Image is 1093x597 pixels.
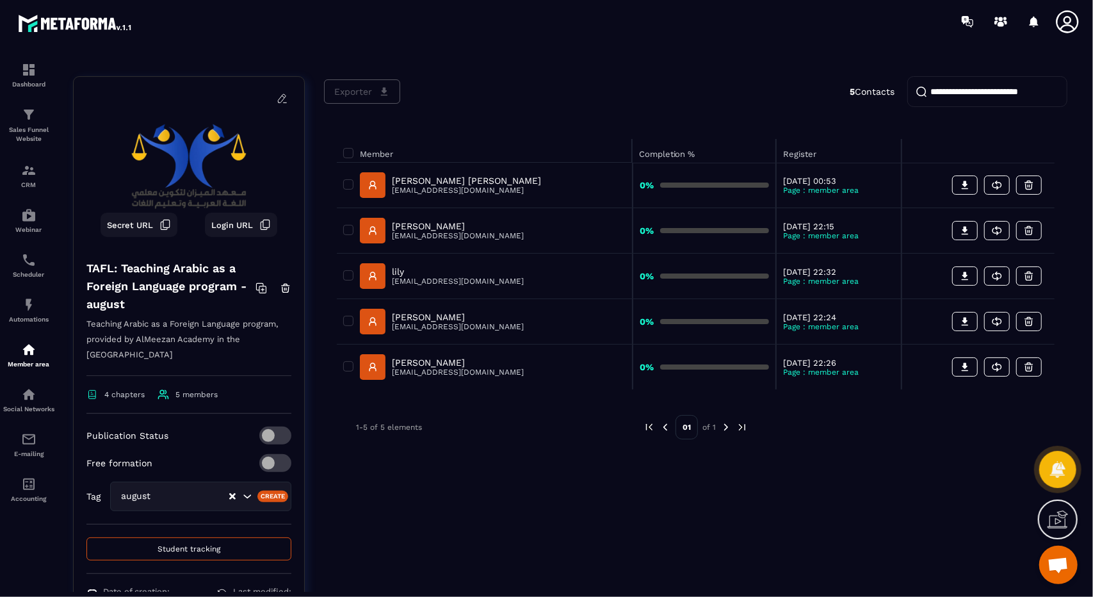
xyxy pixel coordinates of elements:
img: automations [21,297,36,313]
img: automations [21,342,36,357]
img: accountant [21,477,36,492]
button: Login URL [205,213,277,237]
span: august [118,489,163,503]
p: 01 [676,415,698,439]
img: prev [660,421,671,433]
strong: 0% [640,225,654,236]
span: Student tracking [158,544,220,553]
p: Teaching Arabic as a Foreign Language program, provided by AlMeezan Academy in the [GEOGRAPHIC_DATA] [86,316,291,376]
span: Last modified: [233,587,291,596]
a: social-networksocial-networkSocial Networks [3,377,54,422]
th: Member [337,139,633,163]
img: formation [21,163,36,178]
p: 1-5 of 5 elements [356,423,422,432]
a: accountantaccountantAccounting [3,467,54,512]
p: Publication Status [86,430,168,441]
strong: 0% [640,316,654,327]
img: scheduler [21,252,36,268]
p: [PERSON_NAME] [392,357,524,368]
p: Accounting [3,495,54,502]
a: formationformationSales Funnel Website [3,97,54,153]
p: E-mailing [3,450,54,457]
a: lily[EMAIL_ADDRESS][DOMAIN_NAME] [360,263,524,289]
a: [PERSON_NAME][EMAIL_ADDRESS][DOMAIN_NAME] [360,354,524,380]
button: Clear Selected [229,492,236,502]
p: Page : member area [783,277,895,286]
div: Create [257,491,289,502]
a: schedulerschedulerScheduler [3,243,54,288]
p: Contacts [850,86,895,97]
img: automations [21,208,36,223]
p: [DATE] 22:26 [783,358,895,368]
img: background [83,86,295,247]
p: Member area [3,361,54,368]
p: lily [392,266,524,277]
p: Dashboard [3,81,54,88]
strong: 0% [640,180,654,190]
p: [EMAIL_ADDRESS][DOMAIN_NAME] [392,368,524,377]
span: Secret URL [107,220,153,230]
p: [EMAIL_ADDRESS][DOMAIN_NAME] [392,277,524,286]
a: formationformationDashboard [3,53,54,97]
a: [PERSON_NAME] [PERSON_NAME][EMAIL_ADDRESS][DOMAIN_NAME] [360,172,541,198]
p: [PERSON_NAME] [392,312,524,322]
img: prev [644,421,655,433]
p: Page : member area [783,186,895,195]
a: [PERSON_NAME][EMAIL_ADDRESS][DOMAIN_NAME] [360,309,524,334]
a: automationsautomationsWebinar [3,198,54,243]
p: Automations [3,316,54,323]
p: [DATE] 22:32 [783,267,895,277]
div: Search for option [110,482,291,511]
img: email [21,432,36,447]
p: Scheduler [3,271,54,278]
p: CRM [3,181,54,188]
button: Secret URL [101,213,177,237]
p: Social Networks [3,405,54,413]
a: Ouvrir le chat [1039,546,1078,584]
p: Page : member area [783,368,895,377]
span: 5 members [175,390,218,399]
p: [EMAIL_ADDRESS][DOMAIN_NAME] [392,186,541,195]
h4: TAFL: Teaching Arabic as a Foreign Language program - august [86,259,255,313]
img: social-network [21,387,36,402]
p: Free formation [86,458,152,468]
a: [PERSON_NAME][EMAIL_ADDRESS][DOMAIN_NAME] [360,218,524,243]
th: Completion % [633,139,776,163]
strong: 0% [640,271,654,281]
span: Date of creation: [103,587,170,596]
img: logo [18,12,133,35]
img: next [720,421,732,433]
a: automationsautomationsAutomations [3,288,54,332]
p: Tag [86,491,101,502]
p: Sales Funnel Website [3,126,54,143]
p: Page : member area [783,231,895,240]
p: [DATE] 22:24 [783,313,895,322]
a: emailemailE-mailing [3,422,54,467]
img: next [736,421,748,433]
span: Login URL [211,220,253,230]
img: formation [21,107,36,122]
strong: 5 [850,86,855,97]
button: Student tracking [86,537,291,560]
p: [PERSON_NAME] [392,221,524,231]
p: [DATE] 22:15 [783,222,895,231]
p: Page : member area [783,322,895,331]
p: [PERSON_NAME] [PERSON_NAME] [392,176,541,186]
p: [EMAIL_ADDRESS][DOMAIN_NAME] [392,231,524,240]
span: 4 chapters [104,390,145,399]
strong: 0% [640,362,654,372]
p: of 1 [702,422,716,432]
th: Register [776,139,902,163]
a: formationformationCRM [3,153,54,198]
p: [DATE] 00:53 [783,176,895,186]
a: automationsautomationsMember area [3,332,54,377]
input: Search for option [163,489,228,503]
img: formation [21,62,36,78]
p: [EMAIL_ADDRESS][DOMAIN_NAME] [392,322,524,331]
p: Webinar [3,226,54,233]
